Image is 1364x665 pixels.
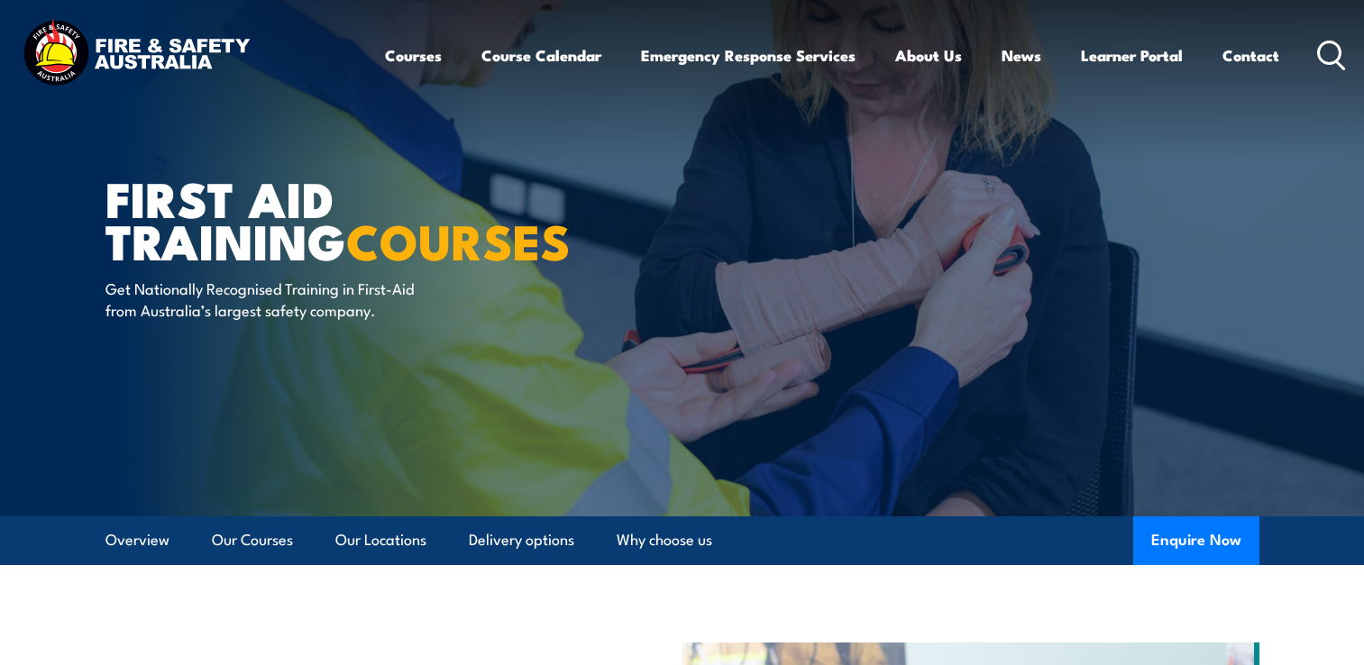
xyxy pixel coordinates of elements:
a: Contact [1222,32,1279,79]
a: Course Calendar [481,32,601,79]
strong: COURSES [346,202,571,277]
a: Why choose us [617,516,712,564]
a: Courses [385,32,442,79]
a: Overview [105,516,169,564]
a: Our Locations [335,516,426,564]
a: Emergency Response Services [641,32,856,79]
a: Our Courses [212,516,293,564]
button: Enquire Now [1133,516,1259,565]
a: Delivery options [469,516,574,564]
a: Learner Portal [1081,32,1183,79]
h1: First Aid Training [105,177,551,260]
a: About Us [895,32,962,79]
a: News [1002,32,1041,79]
p: Get Nationally Recognised Training in First-Aid from Australia’s largest safety company. [105,278,435,320]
